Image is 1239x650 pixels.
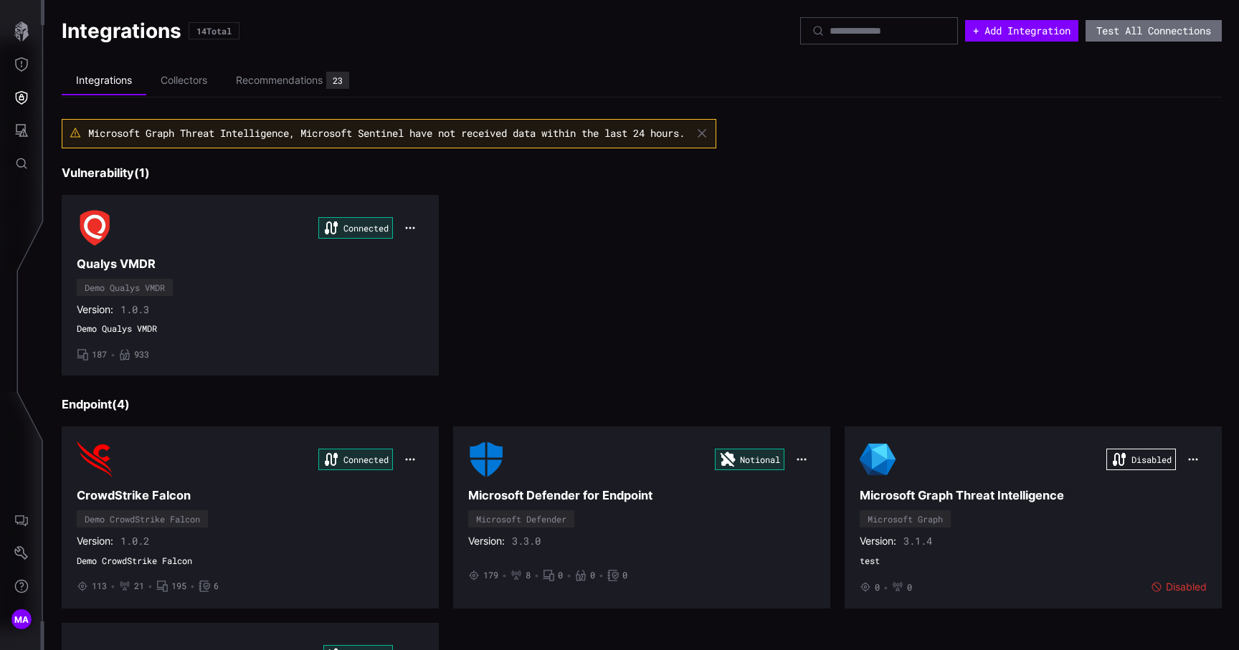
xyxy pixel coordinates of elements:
span: 3.1.4 [903,535,932,548]
h3: Qualys VMDR [77,257,424,272]
span: 0 [590,570,595,581]
span: • [883,582,888,593]
div: Demo CrowdStrike Falcon [85,515,200,523]
span: • [599,570,604,581]
span: 187 [92,349,107,360]
span: • [110,349,115,360]
div: Microsoft Defender [476,515,566,523]
span: 179 [483,570,498,581]
img: Demo Qualys VMDR [77,210,113,246]
span: 0 [875,582,880,593]
span: • [110,580,115,592]
span: Microsoft Graph Threat Intelligence, Microsoft Sentinel have not received data within the last 24... [88,126,685,140]
span: 0 [622,570,627,581]
div: Connected [318,449,393,470]
h1: Integrations [62,18,181,44]
span: • [502,570,507,581]
span: Demo CrowdStrike Falcon [77,555,424,567]
div: Disabled [1151,580,1207,593]
h3: Vulnerability ( 1 ) [62,166,1222,181]
span: MA [14,612,29,627]
h3: Microsoft Defender for Endpoint [468,488,815,503]
div: Notional [715,449,784,470]
img: Microsoft Graph [860,441,896,477]
span: • [534,570,539,581]
span: 0 [558,570,563,581]
div: Demo Qualys VMDR [85,283,165,292]
div: Microsoft Graph [868,515,943,523]
span: test [860,555,1207,567]
button: + Add Integration [965,20,1078,42]
span: 1.0.2 [120,535,149,548]
span: 195 [171,580,186,592]
div: Disabled [1106,449,1176,470]
span: • [190,580,195,592]
span: Version: [468,535,505,548]
li: Integrations [62,67,146,95]
img: Microsoft Defender [468,441,504,477]
img: Demo CrowdStrike Falcon [77,441,113,477]
span: • [148,580,153,592]
button: MA [1,603,42,636]
span: Version: [860,535,896,548]
span: Demo Qualys VMDR [77,323,424,335]
li: Collectors [146,67,222,95]
span: 933 [134,349,149,360]
span: 1.0.3 [120,303,149,316]
div: Connected [318,217,393,239]
h3: Endpoint ( 4 ) [62,397,1222,412]
span: 8 [526,570,531,581]
button: Test All Connections [1086,20,1222,42]
span: 3.3.0 [512,535,541,548]
span: 0 [907,582,912,593]
span: 21 [134,580,144,592]
span: 113 [92,580,107,592]
span: Version: [77,303,113,316]
h3: CrowdStrike Falcon [77,488,424,503]
h3: Microsoft Graph Threat Intelligence [860,488,1207,503]
div: 14 Total [196,27,232,35]
span: 6 [214,580,219,592]
div: 23 [333,76,343,85]
span: • [566,570,571,581]
span: Version: [77,535,113,548]
div: Recommendations [236,74,323,87]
